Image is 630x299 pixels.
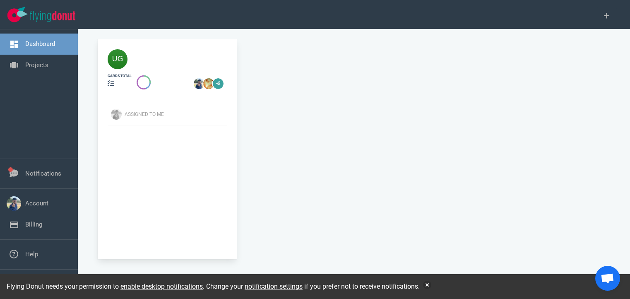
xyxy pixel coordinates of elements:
[108,73,132,79] div: cards total
[245,282,303,290] a: notification settings
[7,282,203,290] span: Flying Donut needs your permission to
[125,111,232,118] div: Assigned To Me
[203,78,214,89] img: 26
[30,11,75,22] img: Flying Donut text logo
[194,78,204,89] img: 26
[111,109,122,120] img: Avatar
[203,282,420,290] span: . Change your if you prefer not to receive notifications.
[25,221,42,228] a: Billing
[595,266,620,291] div: Open chat
[108,49,127,69] img: 40
[120,282,203,290] a: enable desktop notifications
[25,251,38,258] a: Help
[25,61,48,69] a: Projects
[25,170,61,177] a: Notifications
[25,40,55,48] a: Dashboard
[216,81,220,86] text: +3
[25,200,48,207] a: Account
